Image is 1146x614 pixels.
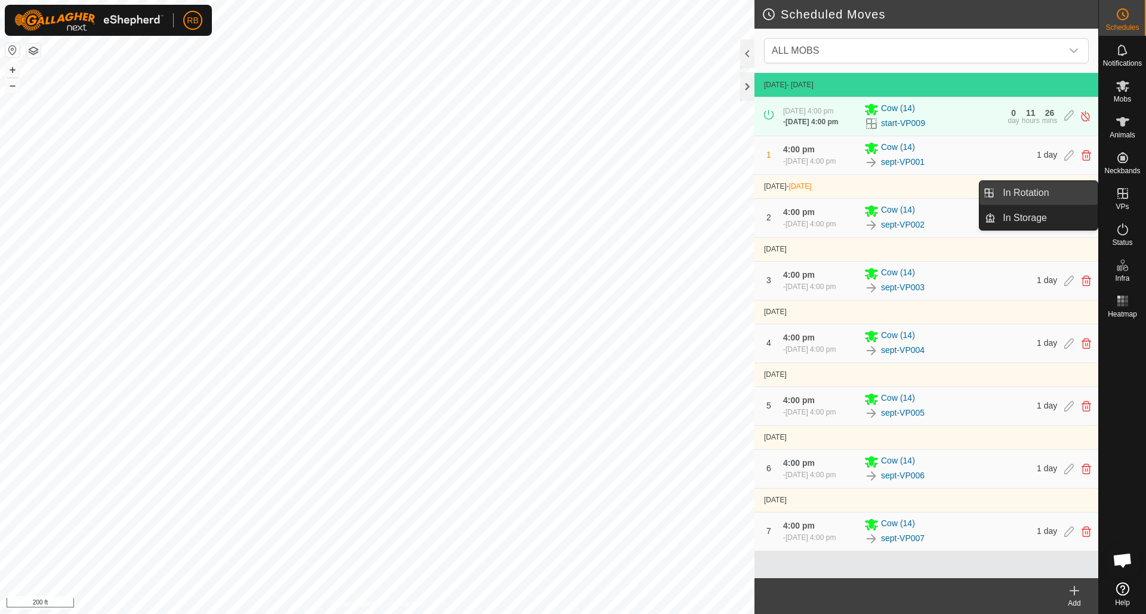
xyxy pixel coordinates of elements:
span: 1 day [1037,526,1057,536]
a: sept-VP001 [881,156,925,168]
span: [DATE] [764,81,787,89]
a: start-VP009 [881,117,925,130]
div: day [1008,117,1019,124]
div: - [783,532,836,543]
span: [DATE] 4:00 pm [785,408,836,416]
li: In Storage [979,206,1098,230]
a: In Storage [996,206,1098,230]
span: - [787,182,812,191]
img: Gallagher Logo [14,10,164,31]
button: Map Layers [26,44,41,58]
span: [DATE] [764,245,787,253]
span: Cow (14) [881,266,915,281]
span: Notifications [1103,60,1142,67]
span: Mobs [1114,96,1131,103]
span: [DATE] 4:00 pm [785,471,836,479]
span: [DATE] 4:00 pm [785,220,836,228]
span: 3 [766,275,771,285]
span: In Rotation [1003,186,1049,200]
span: 1 day [1037,463,1057,473]
img: To [864,218,879,232]
span: [DATE] 4:00 pm [783,107,833,115]
div: - [783,116,838,127]
span: [DATE] 4:00 pm [785,157,836,165]
a: sept-VP005 [881,407,925,419]
span: [DATE] 4:00 pm [785,283,836,291]
div: 11 [1026,109,1036,117]
span: Cow (14) [881,329,915,343]
span: 1 [766,150,771,159]
span: [DATE] [764,182,787,191]
div: hours [1022,117,1040,124]
span: Cow (14) [881,102,915,116]
span: [DATE] [789,182,812,191]
span: 1 day [1037,275,1057,285]
span: Help [1115,599,1130,606]
span: Heatmap [1108,311,1137,318]
li: In Rotation [979,181,1098,205]
span: 4:00 pm [783,521,815,530]
span: [DATE] [764,496,787,504]
span: [DATE] 4:00 pm [785,533,836,542]
span: Neckbands [1104,167,1140,174]
button: + [5,63,20,77]
span: Cow (14) [881,392,915,406]
span: 4 [766,338,771,348]
div: mins [1042,117,1057,124]
img: To [864,155,879,170]
a: sept-VP007 [881,532,925,545]
span: 4:00 pm [783,458,815,468]
img: To [864,406,879,420]
a: sept-VP004 [881,344,925,357]
a: sept-VP003 [881,281,925,294]
div: - [783,344,836,355]
span: Cow (14) [881,517,915,532]
img: To [864,469,879,483]
a: sept-VP002 [881,219,925,231]
img: Turn off schedule move [1080,110,1091,122]
div: - [783,469,836,480]
span: ALL MOBS [772,45,819,56]
span: 7 [766,526,771,536]
span: 4:00 pm [783,270,815,280]
span: [DATE] 4:00 pm [785,345,836,354]
img: To [864,281,879,295]
span: VPs [1116,203,1129,210]
span: [DATE] 4:00 pm [785,118,838,126]
button: – [5,78,20,93]
span: In Storage [1003,211,1047,225]
div: dropdown trigger [1062,39,1086,63]
div: - [783,219,836,229]
span: 4:00 pm [783,395,815,405]
span: 1 day [1037,401,1057,410]
div: Open chat [1105,542,1141,578]
span: 6 [766,463,771,473]
img: To [864,532,879,546]
a: Contact Us [389,598,424,609]
span: - [DATE] [787,81,814,89]
span: ALL MOBS [767,39,1062,63]
div: Add [1050,598,1098,609]
button: Reset Map [5,43,20,57]
span: Animals [1110,131,1135,139]
span: 1 day [1037,338,1057,348]
div: - [783,407,836,417]
span: 5 [766,401,771,410]
span: Cow (14) [881,204,915,218]
a: In Rotation [996,181,1098,205]
span: 4:00 pm [783,207,815,217]
a: Privacy Policy [330,598,375,609]
div: - [783,281,836,292]
span: 4:00 pm [783,145,815,154]
span: Cow (14) [881,455,915,469]
span: [DATE] [764,308,787,316]
span: Cow (14) [881,141,915,155]
span: [DATE] [764,433,787,441]
span: [DATE] [764,370,787,379]
span: Infra [1115,275,1129,282]
a: Help [1099,578,1146,611]
span: RB [187,14,198,27]
span: 2 [766,213,771,222]
div: 0 [1011,109,1016,117]
span: Schedules [1105,24,1139,31]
